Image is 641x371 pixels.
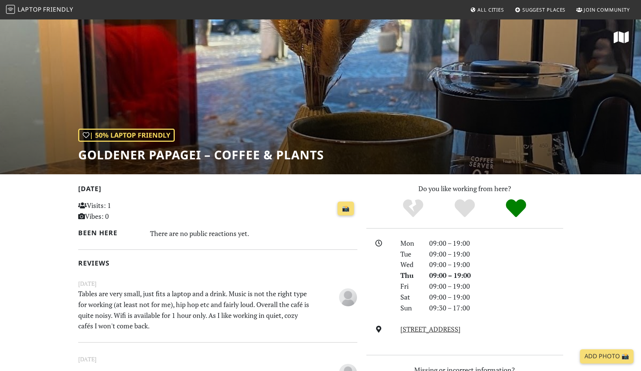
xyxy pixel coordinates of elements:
div: Tue [396,249,424,260]
div: Yes [439,198,491,219]
div: Wed [396,259,424,270]
div: 09:00 – 19:00 [425,292,568,303]
div: Fri [396,281,424,292]
a: 📸 [338,202,354,216]
div: There are no public reactions yet. [150,227,357,239]
p: Tables are very small, just fits a laptop and a drink. Music is not the right type for working (a... [74,288,314,331]
a: LaptopFriendly LaptopFriendly [6,3,73,16]
p: Do you like working from here? [366,183,563,194]
div: 09:00 – 19:00 [425,249,568,260]
a: Join Community [573,3,633,16]
div: | 50% Laptop Friendly [78,129,175,142]
h2: Reviews [78,259,357,267]
div: 09:00 – 19:00 [425,270,568,281]
a: Add Photo 📸 [580,349,634,364]
div: Definitely! [490,198,542,219]
div: No [387,198,439,219]
div: Sun [396,303,424,313]
span: Laptop [18,5,42,13]
div: 09:00 – 19:00 [425,259,568,270]
div: Mon [396,238,424,249]
p: Visits: 1 Vibes: 0 [78,200,165,222]
span: Friendly [43,5,73,13]
span: Join Community [584,6,630,13]
span: Suggest Places [522,6,566,13]
span: All Cities [477,6,504,13]
a: Suggest Places [512,3,569,16]
h1: Goldener Papagei – Coffee & plants [78,148,324,162]
img: blank-535327c66bd565773addf3077783bbfce4b00ec00e9fd257753287c682c7fa38.png [339,288,357,306]
div: Sat [396,292,424,303]
img: LaptopFriendly [6,5,15,14]
h2: Been here [78,229,141,237]
div: 09:00 – 19:00 [425,281,568,292]
small: [DATE] [74,355,362,364]
div: 09:00 – 19:00 [425,238,568,249]
div: 09:30 – 17:00 [425,303,568,313]
div: Thu [396,270,424,281]
small: [DATE] [74,279,362,288]
a: [STREET_ADDRESS] [400,325,461,334]
span: Anonymous [339,292,357,301]
a: All Cities [467,3,507,16]
h2: [DATE] [78,185,357,196]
